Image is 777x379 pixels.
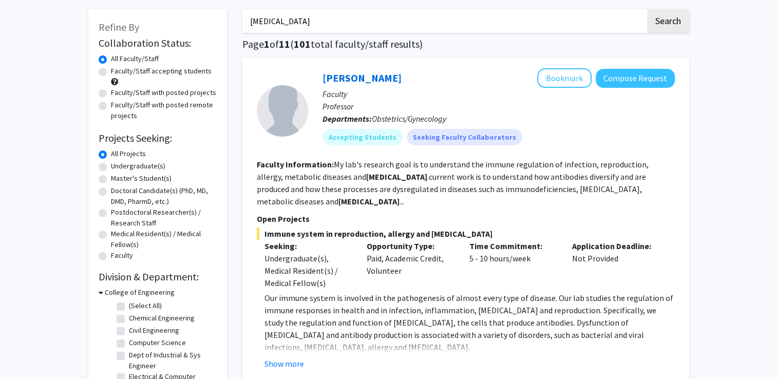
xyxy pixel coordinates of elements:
[359,240,462,289] div: Paid, Academic Credit, Volunteer
[111,185,217,207] label: Doctoral Candidate(s) (PhD, MD, DMD, PharmD, etc.)
[111,229,217,250] label: Medical Resident(s) / Medical Fellow(s)
[111,161,165,172] label: Undergraduate(s)
[99,21,139,33] span: Refine By
[264,37,270,50] span: 1
[323,100,675,112] p: Professor
[264,357,304,370] button: Show more
[111,207,217,229] label: Postdoctoral Researcher(s) / Research Staff
[469,240,557,252] p: Time Commitment:
[537,68,592,88] button: Add Kang Chen to Bookmarks
[323,71,402,84] a: [PERSON_NAME]
[257,213,675,225] p: Open Projects
[572,240,659,252] p: Application Deadline:
[129,337,186,348] label: Computer Science
[111,173,172,184] label: Master's Student(s)
[366,172,427,182] b: [MEDICAL_DATA]
[8,333,44,371] iframe: Chat
[372,113,446,124] span: Obstetrics/Gynecology
[264,252,352,289] div: Undergraduate(s), Medical Resident(s) / Medical Fellow(s)
[129,350,214,371] label: Dept of Industrial & Sys Engineer
[111,87,216,98] label: Faculty/Staff with posted projects
[129,300,162,311] label: (Select All)
[99,132,217,144] h2: Projects Seeking:
[323,129,403,145] mat-chip: Accepting Students
[462,240,564,289] div: 5 - 10 hours/week
[323,113,372,124] b: Departments:
[647,9,689,33] button: Search
[279,37,290,50] span: 11
[367,240,454,252] p: Opportunity Type:
[242,9,646,33] input: Search Keywords
[264,293,673,352] span: Our immune system is involved in the pathogenesis of almost every type of disease. Our lab studie...
[257,159,649,206] fg-read-more: My lab's research goal is to understand the immune regulation of infection, reproduction, allergy...
[111,148,146,159] label: All Projects
[338,196,400,206] b: [MEDICAL_DATA]
[99,37,217,49] h2: Collaboration Status:
[294,37,311,50] span: 101
[111,250,133,261] label: Faculty
[564,240,667,289] div: Not Provided
[129,313,195,324] label: Chemical Engineering
[407,129,522,145] mat-chip: Seeking Faculty Collaborators
[111,100,217,121] label: Faculty/Staff with posted remote projects
[111,66,212,77] label: Faculty/Staff accepting students
[257,228,675,240] span: Immune system in reproduction, allergy and [MEDICAL_DATA]
[596,69,675,88] button: Compose Request to Kang Chen
[323,88,675,100] p: Faculty
[105,287,175,298] h3: College of Engineering
[242,38,689,50] h1: Page of ( total faculty/staff results)
[264,240,352,252] p: Seeking:
[111,53,159,64] label: All Faculty/Staff
[257,159,334,169] b: Faculty Information:
[129,325,179,336] label: Civil Engineering
[99,271,217,283] h2: Division & Department:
